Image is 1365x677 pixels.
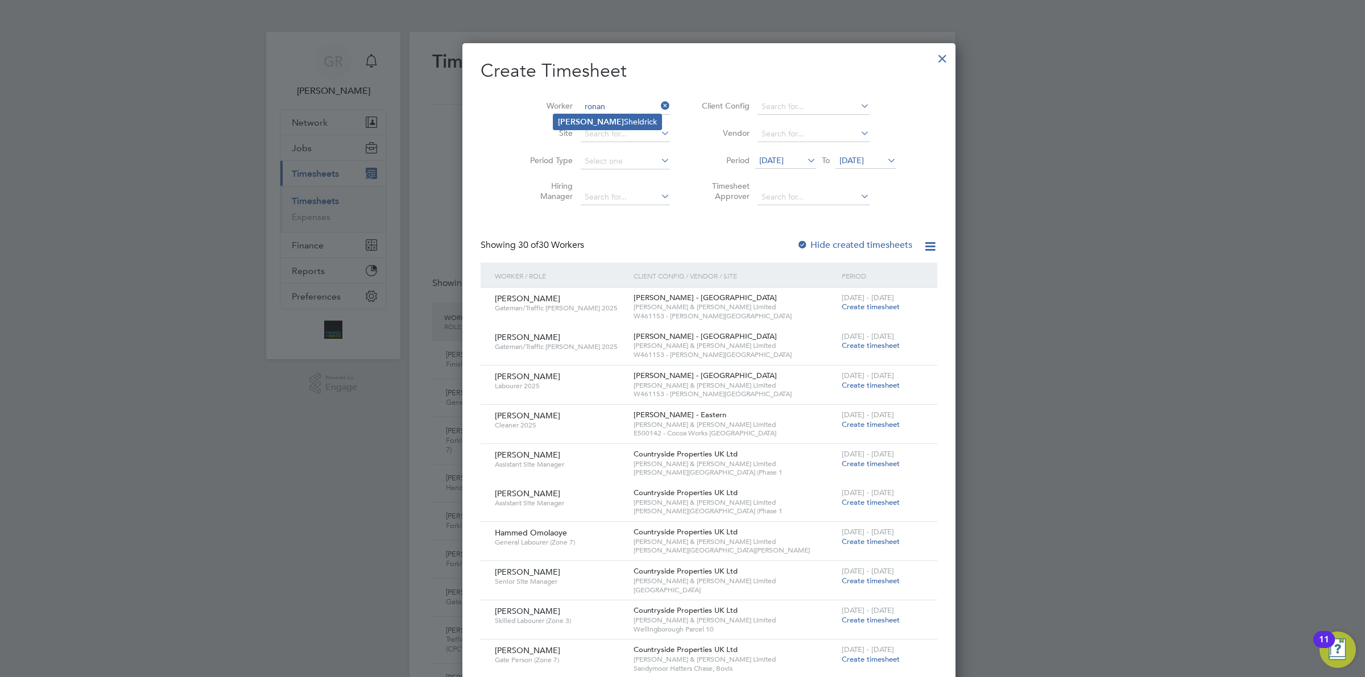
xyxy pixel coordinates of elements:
[842,302,900,311] span: Create timesheet
[634,506,836,516] span: [PERSON_NAME][GEOGRAPHIC_DATA] (Phase 1
[634,546,836,555] span: [PERSON_NAME][GEOGRAPHIC_DATA][PERSON_NAME]
[634,459,836,468] span: [PERSON_NAME] & [PERSON_NAME] Limited
[634,537,836,546] span: [PERSON_NAME] & [PERSON_NAME] Limited
[495,528,567,538] span: Hammed Omolaoye
[634,625,836,634] span: Wellingborough Parcel 10
[495,606,560,616] span: [PERSON_NAME]
[634,429,836,438] span: E500142 - Cocoa Works [GEOGRAPHIC_DATA]
[634,645,738,654] span: Countryside Properties UK Ltd
[481,59,937,83] h2: Create Timesheet
[634,331,777,341] span: [PERSON_NAME] - [GEOGRAPHIC_DATA]
[698,101,750,111] label: Client Config
[634,498,836,507] span: [PERSON_NAME] & [PERSON_NAME] Limited
[634,576,836,585] span: [PERSON_NAME] & [PERSON_NAME] Limited
[842,576,900,585] span: Create timesheet
[839,155,864,165] span: [DATE]
[634,410,726,420] span: [PERSON_NAME] - Eastern
[495,371,560,381] span: [PERSON_NAME]
[842,654,900,664] span: Create timesheet
[634,420,836,429] span: [PERSON_NAME] & [PERSON_NAME] Limited
[495,499,625,508] span: Assistant Site Manager
[634,381,836,390] span: [PERSON_NAME] & [PERSON_NAME] Limited
[634,605,738,615] span: Countryside Properties UK Ltd
[581,99,670,115] input: Search for...
[842,615,900,625] span: Create timesheet
[842,566,894,576] span: [DATE] - [DATE]
[842,410,894,420] span: [DATE] - [DATE]
[495,567,560,577] span: [PERSON_NAME]
[522,101,573,111] label: Worker
[759,155,784,165] span: [DATE]
[522,181,573,201] label: Hiring Manager
[634,566,738,576] span: Countryside Properties UK Ltd
[634,655,836,664] span: [PERSON_NAME] & [PERSON_NAME] Limited
[634,449,738,459] span: Countryside Properties UK Ltd
[1319,632,1356,668] button: Open Resource Center, 11 new notifications
[481,239,586,251] div: Showing
[842,645,894,654] span: [DATE] - [DATE]
[634,302,836,311] span: [PERSON_NAME] & [PERSON_NAME] Limited
[495,342,625,351] span: Gateman/Traffic [PERSON_NAME] 2025
[842,449,894,459] span: [DATE] - [DATE]
[495,450,560,460] span: [PERSON_NAME]
[495,655,625,664] span: Gate Person (Zone 7)
[558,117,624,127] b: [PERSON_NAME]
[634,341,836,350] span: [PERSON_NAME] & [PERSON_NAME] Limited
[842,537,900,546] span: Create timesheet
[842,459,900,468] span: Create timesheet
[634,389,836,398] span: W461153 - [PERSON_NAME][GEOGRAPHIC_DATA]
[1319,639,1329,654] div: 11
[634,468,836,477] span: [PERSON_NAME][GEOGRAPHIC_DATA] (Phase 1
[797,239,912,251] label: Hide created timesheets
[842,331,894,341] span: [DATE] - [DATE]
[634,527,738,537] span: Countryside Properties UK Ltd
[698,155,750,165] label: Period
[631,263,839,289] div: Client Config / Vendor / Site
[634,293,777,302] span: [PERSON_NAME] - [GEOGRAPHIC_DATA]
[634,585,836,595] span: [GEOGRAPHIC_DATA]
[842,527,894,537] span: [DATE] - [DATE]
[698,181,750,201] label: Timesheet Approver
[495,293,560,304] span: [PERSON_NAME]
[495,381,625,391] span: Labourer 2025
[634,371,777,380] span: [PERSON_NAME] - [GEOGRAPHIC_DATA]
[842,420,900,429] span: Create timesheet
[518,239,539,251] span: 30 of
[518,239,584,251] span: 30 Workers
[842,380,900,390] span: Create timesheet
[758,126,870,142] input: Search for...
[495,410,560,421] span: [PERSON_NAME]
[495,304,625,313] span: Gateman/Traffic [PERSON_NAME] 2025
[522,128,573,138] label: Site
[581,189,670,205] input: Search for...
[495,538,625,547] span: General Labourer (Zone 7)
[522,155,573,165] label: Period Type
[634,311,836,321] span: W461153 - [PERSON_NAME][GEOGRAPHIC_DATA]
[818,153,833,168] span: To
[495,577,625,586] span: Senior Site Manager
[842,488,894,497] span: [DATE] - [DATE]
[758,189,870,205] input: Search for...
[634,350,836,359] span: W461153 - [PERSON_NAME][GEOGRAPHIC_DATA]
[553,114,661,130] li: Sheldrick
[634,664,836,673] span: Sandymoor Hatters Chase, Bovis
[634,616,836,625] span: [PERSON_NAME] & [PERSON_NAME] Limited
[698,128,750,138] label: Vendor
[842,605,894,615] span: [DATE] - [DATE]
[758,99,870,115] input: Search for...
[495,645,560,655] span: [PERSON_NAME]
[495,488,560,499] span: [PERSON_NAME]
[839,263,926,289] div: Period
[842,371,894,380] span: [DATE] - [DATE]
[495,460,625,469] span: Assistant Site Manager
[492,263,631,289] div: Worker / Role
[495,616,625,625] span: Skilled Labourer (Zone 3)
[581,126,670,142] input: Search for...
[842,293,894,302] span: [DATE] - [DATE]
[842,340,900,350] span: Create timesheet
[581,153,670,169] input: Select one
[634,488,738,497] span: Countryside Properties UK Ltd
[495,421,625,430] span: Cleaner 2025
[495,332,560,342] span: [PERSON_NAME]
[842,497,900,507] span: Create timesheet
